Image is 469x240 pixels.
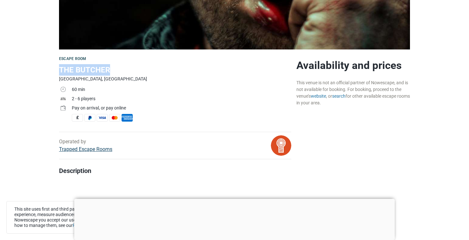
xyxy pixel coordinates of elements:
[72,114,83,122] span: Cash
[296,79,410,106] div: This venue is not an official partner of Nowescape, and is not available for booking. For booking...
[122,114,133,122] span: American Express
[332,94,346,99] a: search
[109,114,120,122] span: MasterCard
[59,167,291,175] h4: Description
[6,201,198,234] div: This site uses first and third party cookies to provide you with a great user experience, measure...
[59,146,112,152] a: Trapped Escape Rooms
[296,59,410,72] h2: Availability and prices
[72,86,291,95] td: 60 min
[73,223,100,228] a: Privacy Policy
[84,114,95,122] span: PayPal
[72,95,291,104] td: 2 - 6 players
[59,138,112,153] div: Operated by
[97,114,108,122] span: Visa
[74,199,395,238] iframe: Advertisement
[72,105,291,111] div: Pay on arrival, or pay online
[311,94,326,99] a: website
[271,135,291,156] img: bitmap.png
[59,64,291,76] h1: THE BUTCHER
[59,56,86,61] span: Escape room
[59,76,291,82] div: [GEOGRAPHIC_DATA], [GEOGRAPHIC_DATA]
